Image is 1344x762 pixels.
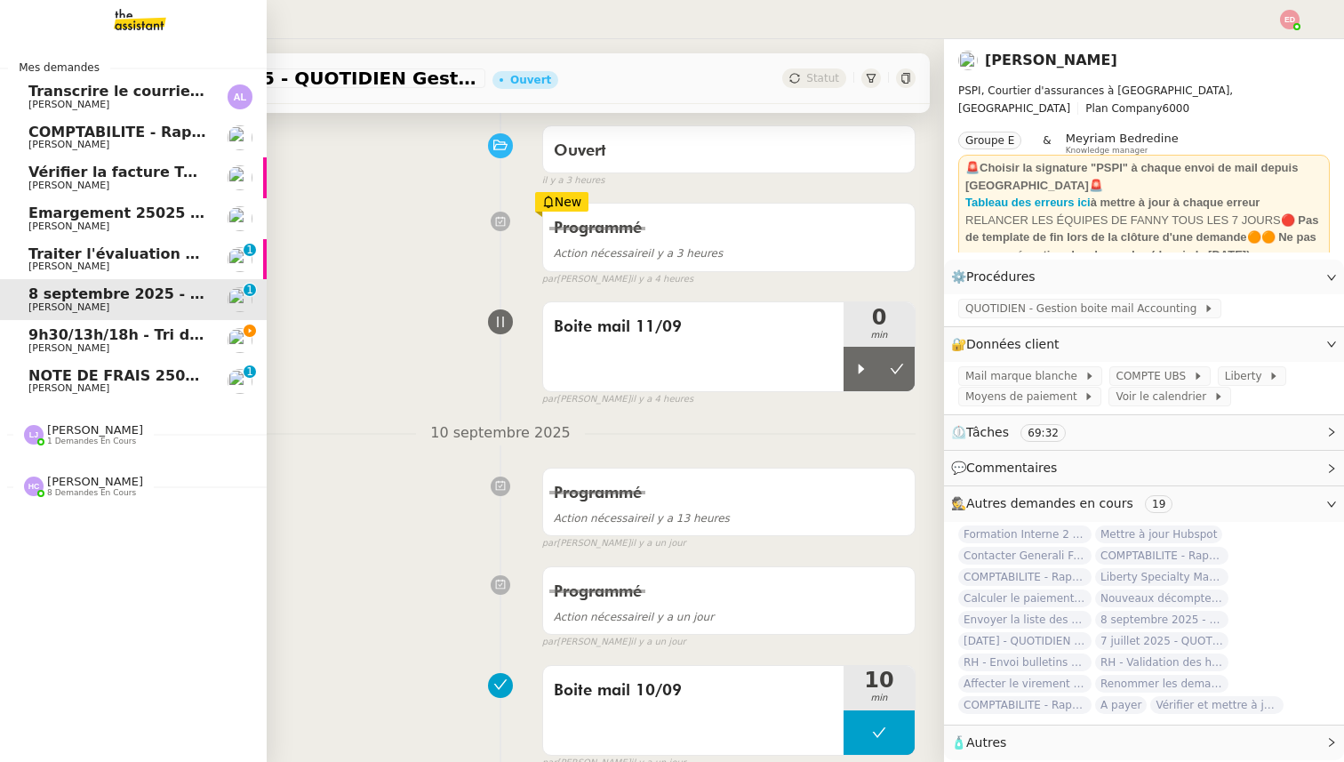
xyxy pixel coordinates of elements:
[28,245,280,262] span: Traiter l'évaluation EVAL 25025
[630,536,685,551] span: il y a un jour
[944,726,1344,760] div: 🧴Autres
[1095,568,1228,586] span: Liberty Specialty Markets Remittance Advice PSPI SA CHF 93.79
[944,260,1344,294] div: ⚙️Procédures
[1095,590,1228,607] span: Nouveaux décomptes de commissions
[1095,525,1222,543] span: Mettre à jour Hubspot
[1085,102,1162,115] span: Plan Company
[535,192,589,212] div: New
[1225,367,1268,385] span: Liberty
[966,735,1006,750] span: Autres
[28,285,526,302] span: 8 septembre 2025 - QUOTIDIEN Gestion boite mail Accounting
[510,75,551,85] div: Ouvert
[951,425,1081,439] span: ⏲️
[554,247,648,260] span: Action nécessaire
[554,143,606,159] span: Ouvert
[965,196,1091,209] a: Tableau des erreurs ici
[542,635,686,650] small: [PERSON_NAME]
[244,365,256,378] nz-badge-sup: 1
[228,247,252,272] img: users%2FxgWPCdJhSBeE5T1N2ZiossozSlm1%2Favatar%2F5b22230b-e380-461f-81e9-808a3aa6de32
[965,161,1298,192] strong: 🚨Choisir la signature "PSPI" à chaque envoi de mail depuis [GEOGRAPHIC_DATA]🚨
[958,654,1092,671] span: RH - Envoi bulletins de paie - septembre 2025
[1145,495,1172,513] nz-tag: 19
[966,425,1009,439] span: Tâches
[542,392,693,407] small: [PERSON_NAME]
[554,247,724,260] span: il y a 3 heures
[47,423,143,437] span: [PERSON_NAME]
[1043,132,1051,155] span: &
[28,261,109,272] span: [PERSON_NAME]
[28,221,109,232] span: [PERSON_NAME]
[1095,632,1228,650] span: 7 juillet 2025 - QUOTIDIEN Gestion boite mail Accounting
[1150,696,1284,714] span: Vérifier et mettre à jour les procédures MJL et TDM
[47,488,136,498] span: 8 demandes en cours
[958,568,1092,586] span: COMPTABILITE - Rapprochement bancaire - [DATE]
[951,496,1180,510] span: 🕵️
[985,52,1117,68] a: [PERSON_NAME]
[630,392,693,407] span: il y a 4 heures
[8,59,110,76] span: Mes demandes
[958,611,1092,629] span: Envoyer la liste des clients et assureurs
[630,635,685,650] span: il y a un jour
[1066,132,1179,145] span: Meyriam Bedredine
[246,284,253,300] p: 1
[958,51,978,70] img: users%2Fa6PbEmLwvGXylUqKytRPpDpAx153%2Favatar%2Ffanny.png
[542,536,557,551] span: par
[1095,611,1228,629] span: 8 septembre 2025 - QUOTIDIEN - OPAL - Gestion de la boîte mail OPAL
[1095,654,1228,671] span: RH - Validation des heures employés PSPI - 28 juillet 2025
[542,536,686,551] small: [PERSON_NAME]
[1280,10,1300,29] img: svg
[228,328,252,353] img: users%2FTDxDvmCjFdN3QFePFNGdQUcJcQk1%2Favatar%2F0cfb3a67-8790-4592-a9ec-92226c678442
[958,590,1092,607] span: Calculer le paiement de CHF 2,063.41
[1091,196,1260,209] strong: à mettre à jour à chaque erreur
[844,670,915,691] span: 10
[28,83,439,100] span: Transcrire le courrier manuscrit en document Word
[228,84,252,109] img: svg
[958,696,1092,714] span: COMPTABILITE - Rapprochement bancaire - 28 août 2025
[965,388,1084,405] span: Moyens de paiement
[554,485,642,501] span: Programmé
[966,496,1133,510] span: Autres demandes en cours
[28,367,629,384] span: NOTE DE FRAIS 25025 - TAP ATOL - [GEOGRAPHIC_DATA] - [DATE] et [DATE]
[966,461,1057,475] span: Commentaires
[228,369,252,394] img: users%2FxgWPCdJhSBeE5T1N2ZiossozSlm1%2Favatar%2F5b22230b-e380-461f-81e9-808a3aa6de32
[542,272,693,287] small: [PERSON_NAME]
[228,287,252,312] img: users%2Fa6PbEmLwvGXylUqKytRPpDpAx153%2Favatar%2Ffanny.png
[944,415,1344,450] div: ⏲️Tâches 69:32
[542,173,605,188] span: il y a 3 heures
[47,437,136,446] span: 1 demandes en cours
[965,367,1084,385] span: Mail marque blanche
[1095,675,1228,693] span: Renommer les demandes selon les codes clients
[28,205,463,221] span: Emargement 25025 TAP ATOL - PAU - [DATE] et [DATE]
[24,425,44,445] img: svg
[24,477,44,496] img: svg
[966,337,1060,351] span: Données client
[966,269,1036,284] span: Procédures
[28,124,484,140] span: COMPTABILITE - Rapprochement bancaire - 18 août 2025
[542,272,557,287] span: par
[1020,424,1066,442] nz-tag: 69:32
[554,611,648,623] span: Action nécessaire
[228,165,252,190] img: users%2FxgWPCdJhSBeE5T1N2ZiossozSlm1%2Favatar%2F5b22230b-e380-461f-81e9-808a3aa6de32
[806,72,839,84] span: Statut
[944,327,1344,362] div: 🔐Données client
[1116,367,1193,385] span: COMPTE UBS
[28,180,109,191] span: [PERSON_NAME]
[951,735,1006,750] span: 🧴
[244,244,256,256] nz-badge-sup: 1
[246,365,253,381] p: 1
[958,675,1092,693] span: Affecter le virement en attente
[1066,146,1148,156] span: Knowledge manager
[92,69,478,87] span: 8 septembre 2025 - QUOTIDIEN Gestion boite mail Accounting
[246,244,253,260] p: 1
[28,326,504,343] span: 9h30/13h/18h - Tri de la boite mail PRO - 5 septembre 2025
[542,392,557,407] span: par
[28,164,251,180] span: Vérifier la facture TAP ATOL
[958,525,1092,543] span: Formation Interne 2 - [PERSON_NAME]
[554,314,833,341] span: Boite mail 11/09
[951,461,1065,475] span: 💬
[554,584,642,600] span: Programmé
[542,635,557,650] span: par
[554,678,833,704] span: Boite mail 10/09
[244,284,256,296] nz-badge-sup: 1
